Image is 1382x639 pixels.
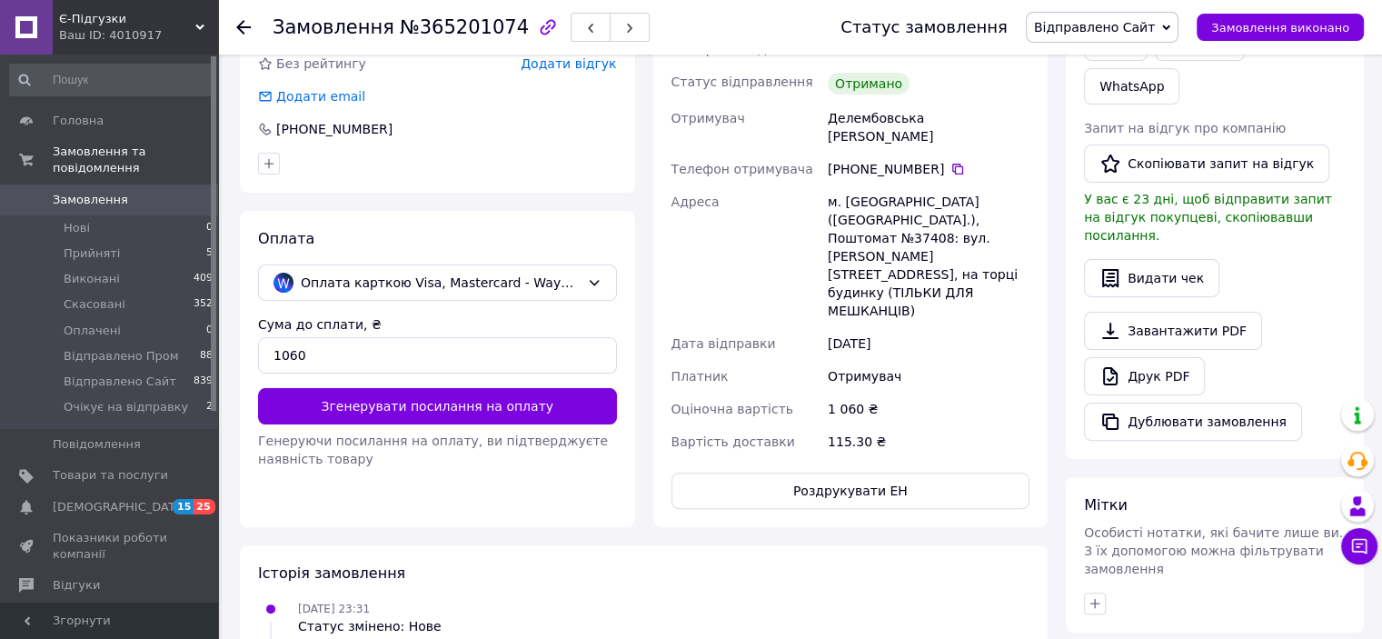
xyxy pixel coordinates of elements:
[64,348,179,364] span: Відправлено Пром
[824,327,1033,360] div: [DATE]
[194,499,214,514] span: 25
[194,296,213,313] span: 352
[671,75,813,89] span: Статус відправлення
[671,111,745,125] span: Отримувач
[671,473,1030,509] button: Роздрукувати ЕН
[64,399,188,415] span: Очікує на відправку
[53,144,218,176] span: Замовлення та повідомлення
[258,434,608,466] span: Генеруючи посилання на оплату, ви підтверджуєте наявність товару
[64,245,120,262] span: Прийняті
[258,388,617,424] button: Згенерувати посилання на оплату
[301,273,580,293] span: Оплата карткою Visa, Mastercard - WayForPay
[824,185,1033,327] div: м. [GEOGRAPHIC_DATA] ([GEOGRAPHIC_DATA].), Поштомат №37408: вул. [PERSON_NAME][STREET_ADDRESS], н...
[64,323,121,339] span: Оплачені
[671,42,787,56] span: Номер накладної
[258,230,314,247] span: Оплата
[276,56,366,71] span: Без рейтингу
[1084,145,1329,183] button: Скопіювати запит на відгук
[53,467,168,484] span: Товари та послуги
[53,113,104,129] span: Головна
[194,271,213,287] span: 409
[824,393,1033,425] div: 1 060 ₴
[258,564,405,582] span: Історія замовлення
[53,499,187,515] span: [DEMOGRAPHIC_DATA]
[194,374,213,390] span: 839
[1084,403,1302,441] button: Дублювати замовлення
[1341,528,1377,564] button: Чат з покупцем
[53,577,100,594] span: Відгуки
[840,18,1008,36] div: Статус замовлення
[1084,312,1262,350] a: Завантажити PDF
[1084,496,1128,514] span: Мітки
[1211,21,1349,35] span: Замовлення виконано
[671,369,729,384] span: Платник
[671,195,720,209] span: Адреса
[824,360,1033,393] div: Отримувач
[824,425,1033,458] div: 115.30 ₴
[206,399,213,415] span: 2
[1197,14,1364,41] button: Замовлення виконано
[258,317,382,332] label: Сума до сплати, ₴
[274,120,394,138] div: [PHONE_NUMBER]
[206,245,213,262] span: 5
[64,271,120,287] span: Виконані
[53,436,141,453] span: Повідомлення
[274,87,367,105] div: Додати email
[173,499,194,514] span: 15
[59,27,218,44] div: Ваш ID: 4010917
[64,220,90,236] span: Нові
[236,18,251,36] div: Повернутися назад
[1084,357,1205,395] a: Друк PDF
[1034,20,1155,35] span: Відправлено Сайт
[671,336,776,351] span: Дата відправки
[64,374,176,390] span: Відправлено Сайт
[9,64,214,96] input: Пошук
[206,323,213,339] span: 0
[298,603,370,615] span: [DATE] 23:31
[1084,525,1343,576] span: Особисті нотатки, які бачите лише ви. З їх допомогою можна фільтрувати замовлення
[273,16,394,38] span: Замовлення
[1084,259,1219,297] button: Видати чек
[53,530,168,563] span: Показники роботи компанії
[824,102,1033,153] div: Делембовська [PERSON_NAME]
[64,296,125,313] span: Скасовані
[1084,121,1286,135] span: Запит на відгук про компанію
[671,402,793,416] span: Оціночна вартість
[828,73,910,95] div: Отримано
[828,160,1029,178] div: [PHONE_NUMBER]
[1084,68,1179,105] a: WhatsApp
[53,192,128,208] span: Замовлення
[59,11,195,27] span: Є-Підгузки
[400,16,529,38] span: №365201074
[298,617,442,635] div: Статус змінено: Нове
[671,162,813,176] span: Телефон отримувача
[256,87,367,105] div: Додати email
[206,220,213,236] span: 0
[1084,192,1332,243] span: У вас є 23 дні, щоб відправити запит на відгук покупцеві, скопіювавши посилання.
[671,434,795,449] span: Вартість доставки
[521,56,616,71] span: Додати відгук
[200,348,213,364] span: 88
